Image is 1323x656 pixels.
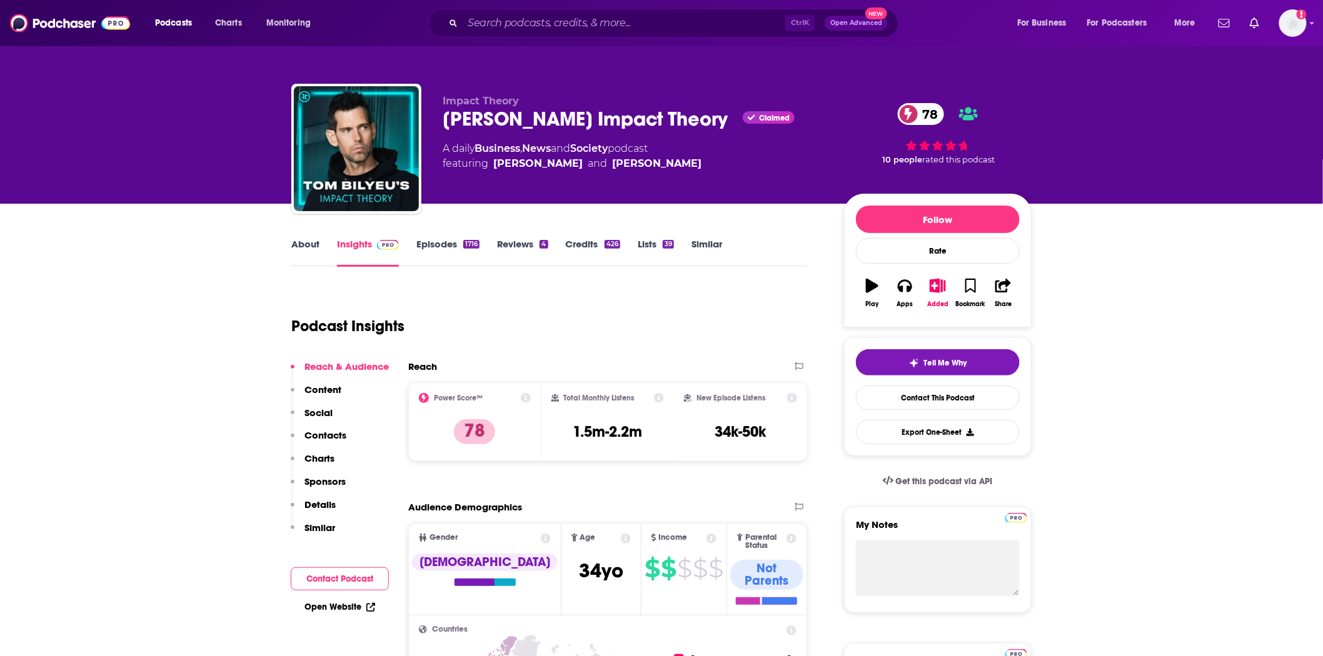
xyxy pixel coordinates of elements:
span: $ [693,559,707,579]
button: Added [922,271,954,316]
span: Countries [432,625,468,634]
img: Podchaser Pro [1005,513,1027,523]
a: Society [570,142,608,154]
button: Charts [291,452,335,475]
span: Get this podcast via API [896,476,993,487]
div: Apps [897,301,913,308]
button: Export One-Sheet [856,420,1020,444]
a: Get this podcast via API [873,466,1003,497]
div: 78 10 peoplerated this podcast [844,95,1032,172]
button: Contact Podcast [291,567,389,590]
p: Charts [304,452,335,464]
button: Play [856,271,888,316]
a: InsightsPodchaser Pro [337,238,399,267]
span: More [1174,14,1195,32]
button: tell me why sparkleTell Me Why [856,349,1020,375]
button: Share [987,271,1020,316]
span: 34 yo [579,559,623,583]
button: Details [291,499,336,522]
h2: Total Monthly Listens [564,394,635,402]
span: Tell Me Why [924,358,967,368]
h2: Power Score™ [434,394,483,402]
button: Open AdvancedNew [825,16,888,31]
a: Contact This Podcast [856,385,1020,410]
span: 10 people [883,155,923,164]
button: Content [291,384,341,407]
h2: Audience Demographics [408,501,522,513]
a: About [291,238,319,267]
a: Pro website [1005,511,1027,523]
button: open menu [258,13,327,33]
button: Reach & Audience [291,360,389,384]
span: Income [659,534,688,542]
button: Similar [291,522,335,545]
button: Follow [856,206,1020,233]
a: Lisa Bilyeu [612,156,702,171]
p: Social [304,407,333,419]
a: Business [475,142,520,154]
button: Contacts [291,429,346,452]
img: Podchaser - Follow, Share and Rate Podcasts [10,11,130,35]
span: $ [708,559,723,579]
span: Parental Status [745,534,784,550]
span: rated this podcast [923,155,995,164]
button: open menu [1165,13,1211,33]
a: Credits426 [566,238,620,267]
span: Impact Theory [443,95,519,107]
span: and [551,142,570,154]
span: Logged in as hmill [1279,9,1307,37]
p: 78 [454,419,495,444]
a: Open Website [304,602,375,612]
button: Show profile menu [1279,9,1307,37]
span: and [588,156,607,171]
div: Bookmark [956,301,985,308]
div: 426 [605,240,620,249]
h2: Reach [408,360,437,372]
button: open menu [146,13,208,33]
span: Monitoring [266,14,311,32]
span: Age [580,534,596,542]
span: For Business [1017,14,1067,32]
span: 78 [910,103,945,125]
img: tell me why sparkle [909,358,919,368]
span: Podcasts [155,14,192,32]
a: Show notifications dropdown [1245,12,1264,34]
a: Episodes1716 [416,238,480,267]
div: 1716 [463,240,480,249]
img: Podchaser Pro [377,240,399,250]
button: Bookmark [954,271,987,316]
span: featuring [443,156,702,171]
span: $ [645,559,660,579]
input: Search podcasts, credits, & more... [463,13,785,33]
div: Search podcasts, credits, & more... [440,9,910,37]
span: , [520,142,522,154]
img: Tom Bilyeu's Impact Theory [294,86,419,211]
p: Reach & Audience [304,360,389,372]
img: User Profile [1279,9,1307,37]
a: Similar [692,238,722,267]
div: 39 [663,240,674,249]
div: [DEMOGRAPHIC_DATA] [412,554,558,571]
div: Share [995,301,1012,308]
a: Tom Bilyeu [493,156,583,171]
button: open menu [1009,13,1082,33]
p: Details [304,499,336,510]
span: Gender [430,534,458,542]
span: Ctrl K [785,15,815,31]
button: Apps [888,271,921,316]
div: Added [927,301,948,308]
div: Not Parents [730,560,803,590]
p: Sponsors [304,475,346,487]
svg: Add a profile image [1297,9,1307,19]
a: Charts [207,13,249,33]
h3: 1.5m-2.2m [573,422,642,441]
a: Lists39 [638,238,674,267]
div: 4 [540,240,548,249]
p: Similar [304,522,335,534]
span: $ [677,559,692,579]
button: open menu [1079,13,1165,33]
span: For Podcasters [1087,14,1147,32]
h3: 34k-50k [715,422,767,441]
span: Open Advanced [830,20,882,26]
